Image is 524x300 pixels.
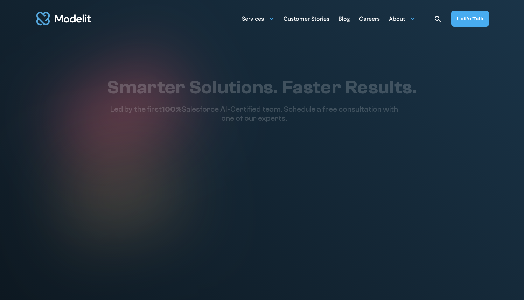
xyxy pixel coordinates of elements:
[107,105,401,123] p: Led by the first Salesforce AI-Certified team. Schedule a free consultation with one of our experts.
[451,11,489,27] a: Let’s Talk
[35,8,92,29] img: modelit logo
[359,12,380,25] a: Careers
[359,13,380,26] div: Careers
[107,76,417,99] h1: Smarter Solutions. Faster Results.
[284,12,329,25] a: Customer Stories
[242,13,264,26] div: Services
[162,105,182,114] span: 100%
[338,12,350,25] a: Blog
[457,15,483,22] div: Let’s Talk
[242,12,274,25] div: Services
[284,13,329,26] div: Customer Stories
[389,12,415,25] div: About
[389,13,405,26] div: About
[338,13,350,26] div: Blog
[35,8,92,29] a: home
